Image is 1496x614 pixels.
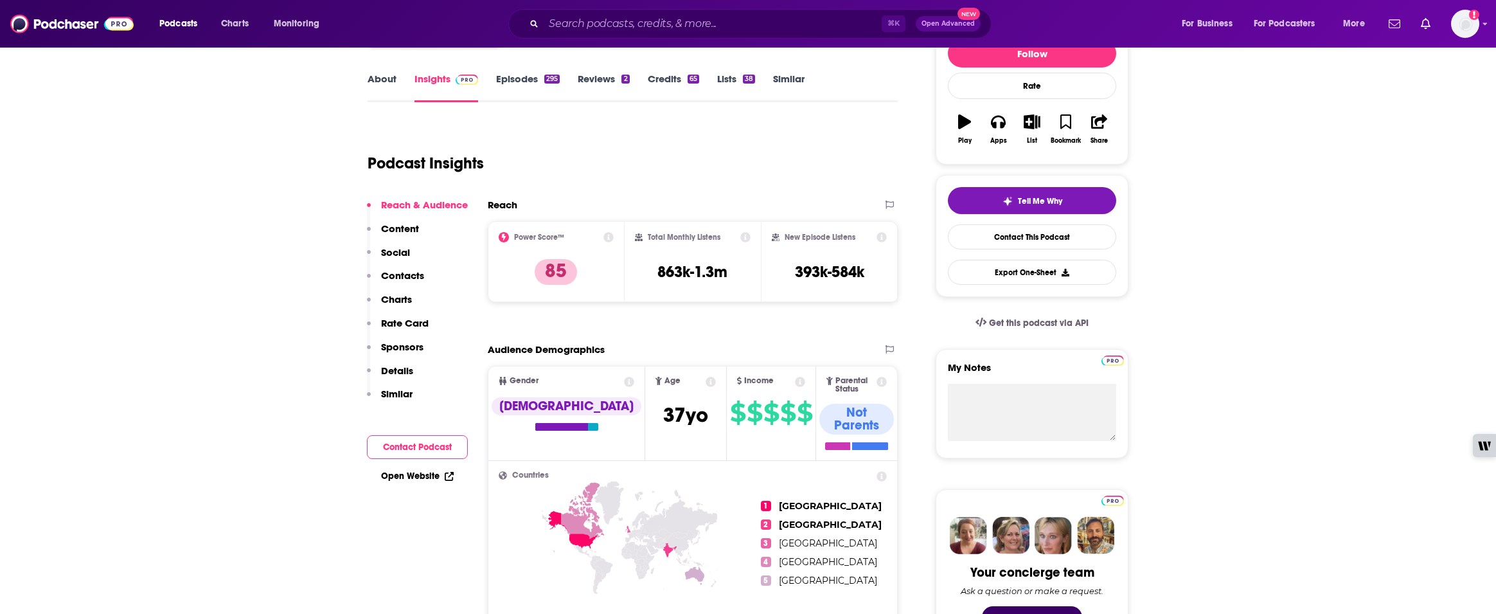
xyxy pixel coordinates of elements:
[730,402,745,423] span: $
[367,317,429,341] button: Rate Card
[761,501,771,511] span: 1
[648,73,699,102] a: Credits65
[779,556,877,568] span: [GEOGRAPHIC_DATA]
[948,106,981,152] button: Play
[990,137,1007,145] div: Apps
[948,73,1116,99] div: Rate
[1051,137,1081,145] div: Bookmark
[1254,15,1315,33] span: For Podcasters
[521,9,1004,39] div: Search podcasts, credits, & more...
[367,293,412,317] button: Charts
[367,388,413,411] button: Similar
[221,15,249,33] span: Charts
[367,341,423,365] button: Sponsors
[1101,354,1124,366] a: Pro website
[1015,106,1049,152] button: List
[835,377,875,393] span: Parental Status
[981,106,1015,152] button: Apps
[1101,356,1124,366] img: Podchaser Pro
[780,402,796,423] span: $
[779,500,882,512] span: [GEOGRAPHIC_DATA]
[159,15,197,33] span: Podcasts
[763,402,779,423] span: $
[10,12,134,36] img: Podchaser - Follow, Share and Rate Podcasts
[948,224,1116,249] a: Contact This Podcast
[1182,15,1233,33] span: For Business
[1343,15,1365,33] span: More
[1451,10,1479,38] span: Logged in as OutCastPodChaser
[1101,494,1124,506] a: Pro website
[1451,10,1479,38] img: User Profile
[367,269,424,293] button: Contacts
[1035,517,1072,554] img: Jules Profile
[785,233,855,242] h2: New Episode Listens
[381,246,410,258] p: Social
[882,15,905,32] span: ⌘ K
[265,14,336,34] button: open menu
[1101,496,1124,506] img: Podchaser Pro
[916,16,981,32] button: Open AdvancedNew
[381,471,454,482] a: Open Website
[492,397,641,415] div: [DEMOGRAPHIC_DATA]
[1049,106,1082,152] button: Bookmark
[1334,14,1381,34] button: open menu
[961,586,1103,596] div: Ask a question or make a request.
[779,537,877,549] span: [GEOGRAPHIC_DATA]
[717,73,755,102] a: Lists38
[1077,517,1114,554] img: Jon Profile
[958,137,972,145] div: Play
[957,8,981,20] span: New
[761,538,771,548] span: 3
[1018,196,1062,206] span: Tell Me Why
[657,262,727,282] h3: 863k-1.3m
[948,361,1116,384] label: My Notes
[1416,13,1436,35] a: Show notifications dropdown
[544,14,882,34] input: Search podcasts, credits, & more...
[688,75,699,84] div: 65
[488,343,605,356] h2: Audience Demographics
[367,435,468,459] button: Contact Podcast
[367,199,468,222] button: Reach & Audience
[496,73,560,102] a: Episodes295
[381,222,419,235] p: Content
[948,187,1116,214] button: tell me why sparkleTell Me Why
[992,517,1029,554] img: Barbara Profile
[544,75,560,84] div: 295
[578,73,629,102] a: Reviews2
[1384,13,1405,35] a: Show notifications dropdown
[621,75,629,84] div: 2
[1027,137,1037,145] div: List
[150,14,214,34] button: open menu
[1451,10,1479,38] button: Show profile menu
[922,21,975,27] span: Open Advanced
[381,317,429,329] p: Rate Card
[761,575,771,586] span: 5
[663,402,708,428] span: 37 yo
[381,293,412,305] p: Charts
[367,365,413,388] button: Details
[989,318,1089,329] span: Get this podcast via API
[744,377,774,385] span: Income
[747,402,762,423] span: $
[761,557,771,567] span: 4
[213,14,256,34] a: Charts
[381,365,413,377] p: Details
[367,246,410,270] button: Social
[970,564,1094,581] div: Your concierge team
[819,404,894,435] div: Not Parents
[535,259,577,285] p: 85
[761,519,771,530] span: 2
[648,233,720,242] h2: Total Monthly Listens
[1091,137,1108,145] div: Share
[779,519,882,530] span: [GEOGRAPHIC_DATA]
[965,307,1099,339] a: Get this podcast via API
[367,222,419,246] button: Content
[381,341,423,353] p: Sponsors
[797,402,812,423] span: $
[381,199,468,211] p: Reach & Audience
[456,75,478,85] img: Podchaser Pro
[950,517,987,554] img: Sydney Profile
[1469,10,1479,20] svg: Add a profile image
[664,377,681,385] span: Age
